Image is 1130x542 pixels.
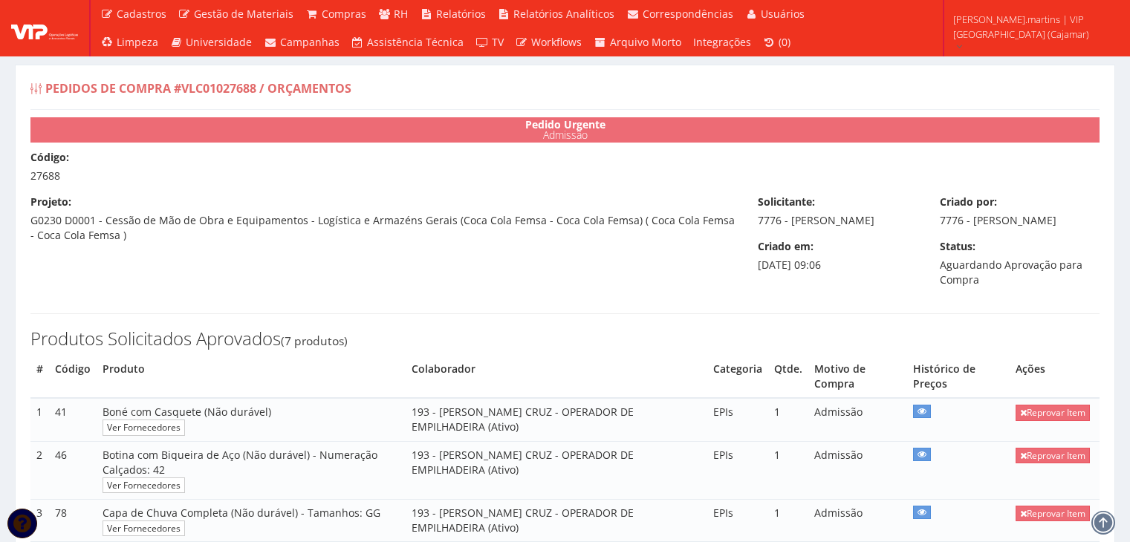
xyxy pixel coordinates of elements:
[747,195,929,228] div: 7776 - [PERSON_NAME]
[758,239,814,254] label: Criado em:
[757,28,797,56] a: (0)
[30,398,49,441] td: 1
[1016,405,1090,420] a: Reprovar Item
[758,195,815,209] label: Solicitante:
[164,28,259,56] a: Universidade
[97,356,406,398] th: Produto
[707,442,768,500] td: EPIs
[281,333,348,349] small: (7 produtos)
[103,405,271,419] span: Boné com Casquete (Não durável)
[768,499,808,542] td: 1
[406,442,707,500] td: 193 - [PERSON_NAME] CRUZ - OPERADOR DE EMPILHADEIRA (Ativo)
[707,398,768,441] td: EPIs
[45,80,351,97] span: Pedidos de Compra #VLC01027688 / Orçamentos
[103,506,380,520] span: Capa de Chuva Completa (Não durável) - Tamanhos: GG
[643,7,733,21] span: Correspondências
[808,499,907,542] td: Admissão
[19,150,1111,183] div: 27688
[194,7,293,21] span: Gestão de Materiais
[610,35,681,49] span: Arquivo Morto
[1016,448,1090,463] a: Reprovar Item
[49,499,97,542] td: 78
[406,398,707,441] td: 193 - [PERSON_NAME] CRUZ - OPERADOR DE EMPILHADEIRA (Ativo)
[687,28,757,56] a: Integrações
[117,7,166,21] span: Cadastros
[30,499,49,542] td: 3
[258,28,345,56] a: Campanhas
[30,195,71,209] label: Projeto:
[30,329,1100,348] h3: Produtos Solicitados Aprovados
[492,35,504,49] span: TV
[103,477,185,493] a: Ver Fornecedores
[768,356,808,398] th: Quantidade
[940,195,997,209] label: Criado por:
[808,356,907,398] th: Motivo de Compra
[907,356,1010,398] th: Histórico de Preços
[186,35,252,49] span: Universidade
[768,398,808,441] td: 1
[103,520,185,536] a: Ver Fornecedores
[808,442,907,500] td: Admissão
[470,28,510,56] a: TV
[779,35,790,49] span: (0)
[11,17,78,39] img: logo
[30,150,69,165] label: Código:
[406,356,707,398] th: Colaborador
[103,448,377,477] span: Botina com Biqueira de Aço (Não durável) - Numeração Calçados: 42
[406,499,707,542] td: 193 - [PERSON_NAME] CRUZ - OPERADOR DE EMPILHADEIRA (Ativo)
[1010,356,1100,398] th: Ações
[761,7,805,21] span: Usuários
[30,117,1100,143] div: Admissão
[103,419,185,435] a: Ver Fornecedores
[940,239,975,254] label: Status:
[30,442,49,500] td: 2
[1016,506,1090,521] a: Reprovar Item
[436,7,486,21] span: Relatórios
[280,35,340,49] span: Campanhas
[707,499,768,542] td: EPIs
[49,398,97,441] td: 41
[808,398,907,441] td: Admissão
[510,28,588,56] a: Workflows
[693,35,751,49] span: Integrações
[531,35,582,49] span: Workflows
[747,239,929,272] div: [DATE] 09:06
[30,356,49,398] th: #
[367,35,464,49] span: Assistência Técnica
[588,28,687,56] a: Arquivo Morto
[322,7,366,21] span: Compras
[929,239,1111,287] div: Aguardando Aprovação para Compra
[49,442,97,500] td: 46
[94,28,164,56] a: Limpeza
[345,28,470,56] a: Assistência Técnica
[49,356,97,398] th: Código
[19,195,747,243] div: G0230 D0001 - Cessão de Mão de Obra e Equipamentos - Logística e Armazéns Gerais (Coca Cola Femsa...
[117,35,158,49] span: Limpeza
[929,195,1111,228] div: 7776 - [PERSON_NAME]
[707,356,768,398] th: Categoria do Produto
[953,12,1111,42] span: [PERSON_NAME].martins | VIP [GEOGRAPHIC_DATA] (Cajamar)
[394,7,408,21] span: RH
[513,7,614,21] span: Relatórios Analíticos
[768,442,808,500] td: 1
[525,117,605,131] strong: Pedido Urgente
